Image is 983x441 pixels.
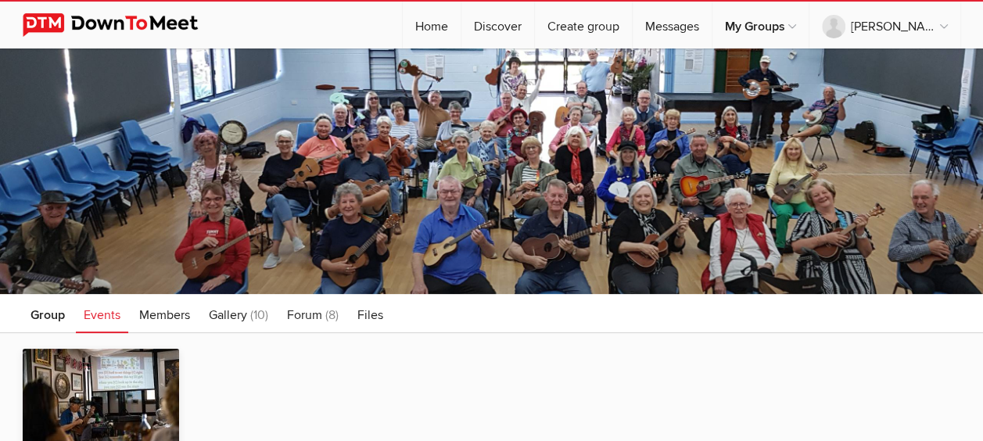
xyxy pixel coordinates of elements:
[403,2,461,48] a: Home
[209,307,247,323] span: Gallery
[633,2,712,48] a: Messages
[84,307,120,323] span: Events
[712,2,809,48] a: My Groups
[76,294,128,333] a: Events
[30,307,65,323] span: Group
[357,307,383,323] span: Files
[279,294,346,333] a: Forum (8)
[23,13,222,37] img: DownToMeet
[287,307,322,323] span: Forum
[350,294,391,333] a: Files
[461,2,534,48] a: Discover
[809,2,960,48] a: [PERSON_NAME].Sanae
[23,294,73,333] a: Group
[201,294,276,333] a: Gallery (10)
[250,307,268,323] span: (10)
[535,2,632,48] a: Create group
[325,307,339,323] span: (8)
[131,294,198,333] a: Members
[139,307,190,323] span: Members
